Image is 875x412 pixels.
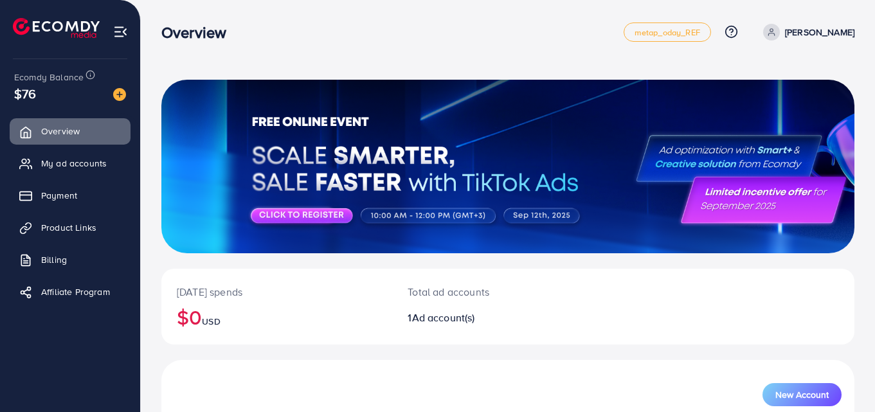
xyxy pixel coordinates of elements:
h2: $0 [177,305,377,329]
a: Payment [10,183,131,208]
span: USD [202,315,220,328]
span: New Account [775,390,829,399]
button: New Account [762,383,842,406]
a: Affiliate Program [10,279,131,305]
a: Overview [10,118,131,144]
a: metap_oday_REF [624,22,711,42]
p: Total ad accounts [408,284,550,300]
a: Product Links [10,215,131,240]
a: Billing [10,247,131,273]
p: [DATE] spends [177,284,377,300]
span: Affiliate Program [41,285,110,298]
iframe: Chat [820,354,865,402]
span: Ecomdy Balance [14,71,84,84]
img: image [113,88,126,101]
img: logo [13,18,100,38]
span: Ad account(s) [412,310,475,325]
span: My ad accounts [41,157,107,170]
img: menu [113,24,128,39]
span: Overview [41,125,80,138]
p: [PERSON_NAME] [785,24,854,40]
span: Payment [41,189,77,202]
span: Billing [41,253,67,266]
span: metap_oday_REF [635,28,700,37]
span: Product Links [41,221,96,234]
span: $76 [14,84,36,103]
a: My ad accounts [10,150,131,176]
a: [PERSON_NAME] [758,24,854,40]
h2: 1 [408,312,550,324]
h3: Overview [161,23,237,42]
